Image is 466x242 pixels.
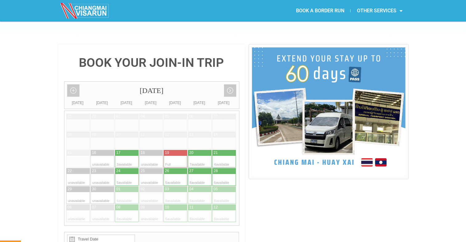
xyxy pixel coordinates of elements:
[116,150,120,155] div: 17
[92,205,96,210] div: 07
[214,132,218,137] div: 14
[141,187,145,192] div: 02
[68,187,72,192] div: 29
[116,205,120,210] div: 08
[189,150,193,155] div: 20
[187,100,212,106] div: [DATE]
[233,4,408,18] nav: Menu
[92,150,96,155] div: 16
[165,132,169,137] div: 12
[165,114,169,119] div: 05
[141,132,145,137] div: 11
[189,205,193,210] div: 11
[92,114,96,119] div: 02
[351,4,408,18] a: OTHER SERVICES
[68,114,72,119] div: 01
[214,187,218,192] div: 05
[189,114,193,119] div: 06
[68,132,72,137] div: 08
[165,150,169,155] div: 19
[189,187,193,192] div: 04
[92,168,96,174] div: 23
[141,114,145,119] div: 04
[141,205,145,210] div: 09
[92,187,96,192] div: 30
[114,100,139,106] div: [DATE]
[116,168,120,174] div: 24
[116,114,120,119] div: 03
[116,132,120,137] div: 10
[139,100,163,106] div: [DATE]
[212,100,236,106] div: [DATE]
[90,100,114,106] div: [DATE]
[92,132,96,137] div: 09
[165,187,169,192] div: 03
[141,150,145,155] div: 18
[214,150,218,155] div: 21
[141,168,145,174] div: 25
[64,82,239,100] div: [DATE]
[116,187,120,192] div: 01
[64,57,239,69] h4: BOOK YOUR JOIN-IN TRIP
[189,132,193,137] div: 13
[68,205,72,210] div: 06
[163,100,187,106] div: [DATE]
[165,168,169,174] div: 26
[290,4,350,18] a: BOOK A BORDER RUN
[66,100,90,106] div: [DATE]
[214,205,218,210] div: 12
[68,150,72,155] div: 15
[165,205,169,210] div: 10
[214,168,218,174] div: 28
[214,114,218,119] div: 07
[68,168,72,174] div: 22
[189,168,193,174] div: 27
